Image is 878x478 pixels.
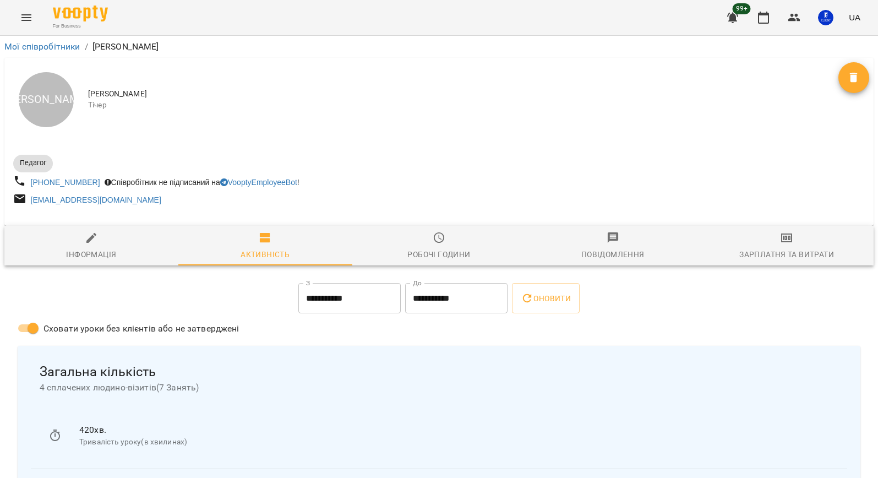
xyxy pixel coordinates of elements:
[43,322,239,335] span: Сховати уроки без клієнтів або не затверджені
[53,6,108,21] img: Voopty Logo
[102,175,302,190] div: Співробітник не підписаний на !
[88,100,838,111] span: Тічер
[31,195,161,204] a: [EMAIL_ADDRESS][DOMAIN_NAME]
[241,248,290,261] div: Активність
[739,248,834,261] div: Зарплатня та Витрати
[818,10,833,25] img: 2a2e594ce0aa90ba4ff24e9b402c8cdf.jpg
[31,178,100,187] a: [PHONE_NUMBER]
[40,381,838,394] span: 4 сплачених людино-візитів ( 7 Занять )
[581,248,645,261] div: Повідомлення
[521,292,571,305] span: Оновити
[19,72,74,127] div: [PERSON_NAME]
[66,248,116,261] div: Інформація
[4,40,874,53] nav: breadcrumb
[13,158,53,168] span: Педагог
[733,3,751,14] span: 99+
[88,89,838,100] span: [PERSON_NAME]
[220,178,297,187] a: VooptyEmployeeBot
[407,248,470,261] div: Робочі години
[79,437,830,448] p: Тривалість уроку(в хвилинах)
[512,283,580,314] button: Оновити
[13,4,40,31] button: Menu
[4,41,80,52] a: Мої співробітники
[53,23,108,30] span: For Business
[85,40,88,53] li: /
[849,12,860,23] span: UA
[838,62,869,93] button: Видалити
[92,40,159,53] p: [PERSON_NAME]
[79,423,830,437] p: 420 хв.
[40,363,838,381] span: Загальна кількість
[844,7,865,28] button: UA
